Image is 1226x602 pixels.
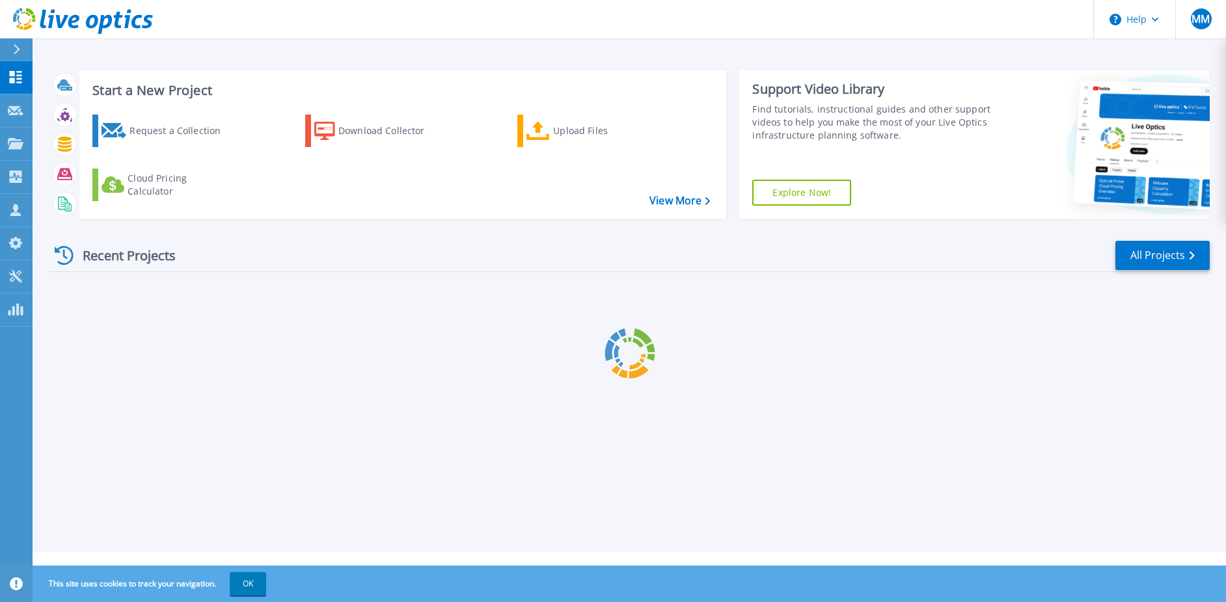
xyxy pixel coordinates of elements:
[752,81,992,98] div: Support Video Library
[517,115,662,147] a: Upload Files
[128,172,232,198] div: Cloud Pricing Calculator
[230,572,266,595] button: OK
[553,118,657,144] div: Upload Files
[752,103,992,142] div: Find tutorials, instructional guides and other support videos to help you make the most of your L...
[305,115,450,147] a: Download Collector
[1115,241,1210,270] a: All Projects
[36,572,266,595] span: This site uses cookies to track your navigation.
[50,239,193,271] div: Recent Projects
[129,118,234,144] div: Request a Collection
[649,195,710,207] a: View More
[1192,14,1210,24] span: MM
[338,118,443,144] div: Download Collector
[92,115,238,147] a: Request a Collection
[752,180,851,206] a: Explore Now!
[92,169,238,201] a: Cloud Pricing Calculator
[92,83,710,98] h3: Start a New Project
